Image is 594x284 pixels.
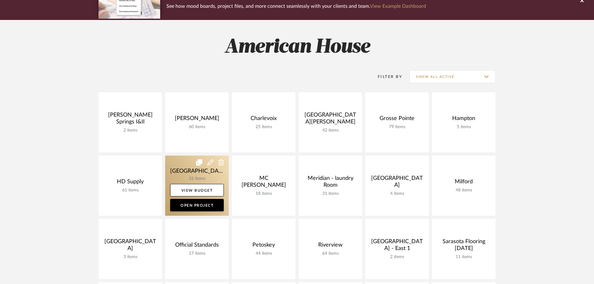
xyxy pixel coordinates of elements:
[437,238,491,254] div: Sarasota Flooring [DATE]
[304,128,357,133] div: 42 items
[370,4,426,9] a: View Example Dashboard
[103,178,157,188] div: HD Supply
[304,175,357,191] div: Meridian - laundry Room
[304,251,357,256] div: 64 items
[237,251,290,256] div: 44 items
[103,238,157,254] div: [GEOGRAPHIC_DATA]
[103,128,157,133] div: 2 items
[437,178,491,188] div: Milford
[170,184,224,196] a: View Budget
[170,115,224,124] div: [PERSON_NAME]
[370,124,424,130] div: 79 items
[370,175,424,191] div: [GEOGRAPHIC_DATA]
[304,242,357,251] div: Riverview
[304,191,357,196] div: 31 items
[103,112,157,128] div: [PERSON_NAME] Springs I&II
[437,188,491,193] div: 48 items
[237,175,290,191] div: MC [PERSON_NAME]
[73,36,521,59] h2: American House
[437,254,491,260] div: 11 items
[370,115,424,124] div: Grosse Pointe
[370,238,424,254] div: [GEOGRAPHIC_DATA] - East 1
[103,188,157,193] div: 61 items
[170,251,224,256] div: 17 items
[237,242,290,251] div: Petoskey
[437,124,491,130] div: 5 items
[237,115,290,124] div: Charlevoix
[103,254,157,260] div: 3 items
[170,124,224,130] div: 60 items
[166,2,426,11] p: See how mood boards, project files, and more connect seamlessly with your clients and team.
[370,191,424,196] div: 4 items
[170,199,224,211] a: Open Project
[170,242,224,251] div: Official Standards
[237,191,290,196] div: 18 items
[304,112,357,128] div: [GEOGRAPHIC_DATA][PERSON_NAME]
[370,74,402,80] div: Filter By
[237,124,290,130] div: 25 items
[370,254,424,260] div: 2 items
[437,115,491,124] div: Hampton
